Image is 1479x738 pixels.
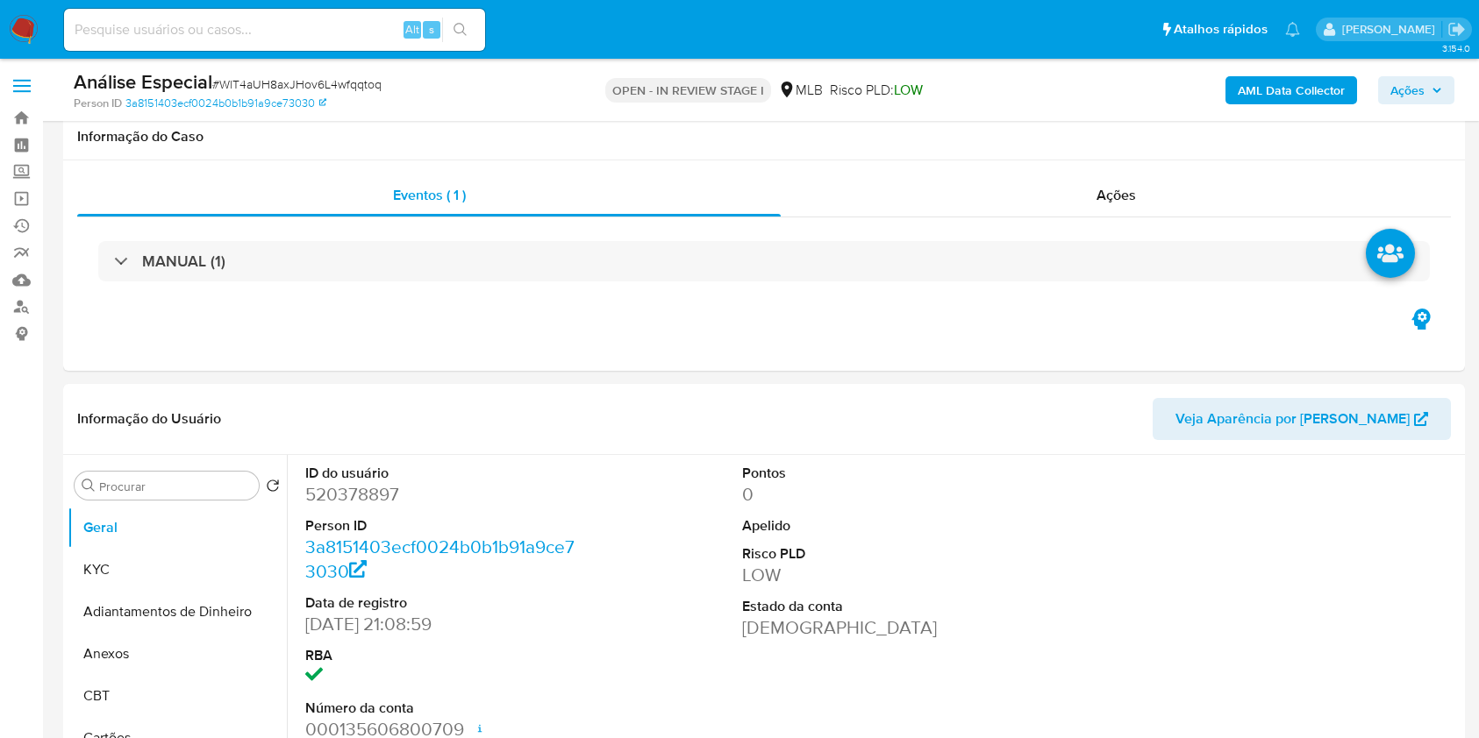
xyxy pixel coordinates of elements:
dd: 0 [742,482,1016,507]
span: Risco PLD: [830,81,923,100]
p: ana.conceicao@mercadolivre.com [1342,21,1441,38]
button: Retornar ao pedido padrão [266,479,280,498]
b: AML Data Collector [1238,76,1345,104]
b: Person ID [74,96,122,111]
p: OPEN - IN REVIEW STAGE I [605,78,771,103]
h3: MANUAL (1) [142,252,225,271]
dd: 520378897 [305,482,579,507]
h1: Informação do Caso [77,128,1451,145]
button: CBT [68,675,287,717]
button: Veja Aparência por [PERSON_NAME] [1153,398,1451,440]
div: MLB [778,81,823,100]
b: Análise Especial [74,67,212,96]
dt: RBA [305,646,579,665]
button: Adiantamentos de Dinheiro [68,591,287,633]
span: LOW [894,80,923,100]
dt: Apelido [742,516,1016,536]
dt: ID do usuário [305,464,579,483]
span: Atalhos rápidos [1174,20,1268,39]
a: Notificações [1285,22,1300,37]
dt: Data de registro [305,593,579,613]
button: Anexos [68,633,287,675]
span: Veja Aparência por [PERSON_NAME] [1175,398,1410,440]
dd: [DEMOGRAPHIC_DATA] [742,615,1016,640]
span: s [429,21,434,38]
span: Ações [1097,185,1136,205]
button: Procurar [82,479,96,493]
button: KYC [68,549,287,591]
button: Ações [1378,76,1454,104]
h1: Informação do Usuário [77,410,221,428]
button: search-icon [442,18,478,42]
span: Eventos ( 1 ) [393,185,466,205]
span: Ações [1390,76,1425,104]
a: Sair [1447,20,1466,39]
a: 3a8151403ecf0024b0b1b91a9ce73030 [125,96,326,111]
input: Pesquise usuários ou casos... [64,18,485,41]
dt: Risco PLD [742,544,1016,564]
dd: [DATE] 21:08:59 [305,612,579,636]
button: AML Data Collector [1225,76,1357,104]
a: 3a8151403ecf0024b0b1b91a9ce73030 [305,534,575,584]
dt: Person ID [305,516,579,536]
input: Procurar [99,479,252,494]
dd: LOW [742,563,1016,587]
button: Geral [68,507,287,549]
span: Alt [405,21,419,38]
span: # WlT4aUH8axJHov6L4wfqqtoq [212,75,382,93]
dt: Estado da conta [742,597,1016,616]
dt: Número da conta [305,699,579,718]
dt: Pontos [742,464,1016,483]
div: MANUAL (1) [98,241,1430,281]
